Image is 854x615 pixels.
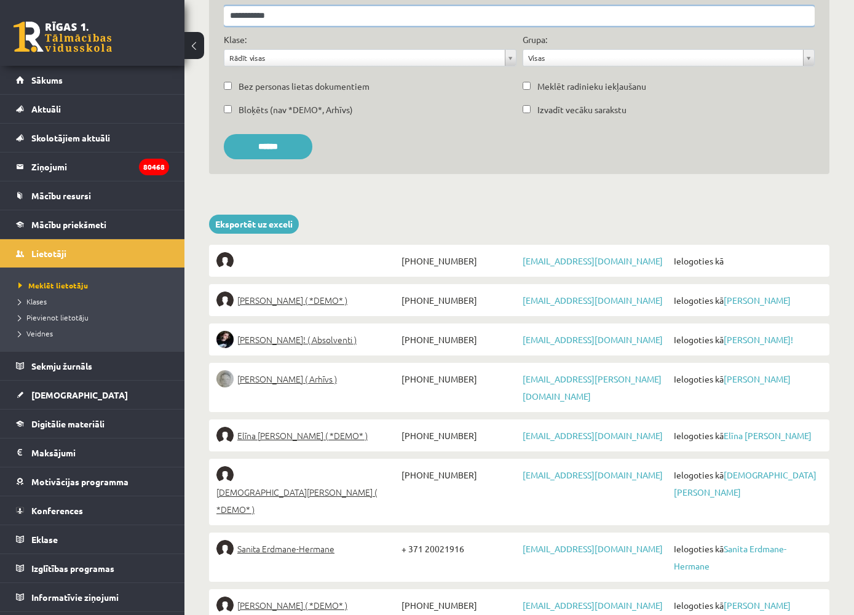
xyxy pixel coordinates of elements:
[216,597,398,614] a: [PERSON_NAME] ( *DEMO* )
[398,292,520,309] span: [PHONE_NUMBER]
[528,50,799,66] span: Visas
[16,438,169,467] a: Maksājumi
[724,334,793,345] a: [PERSON_NAME]!
[16,583,169,611] a: Informatīvie ziņojumi
[671,466,822,501] span: Ielogoties kā
[18,280,88,290] span: Meklēt lietotāju
[18,312,89,322] span: Pievienot lietotāju
[18,328,53,338] span: Veidnes
[724,373,791,384] a: [PERSON_NAME]
[216,483,398,518] span: [DEMOGRAPHIC_DATA][PERSON_NAME] ( *DEMO* )
[671,331,822,348] span: Ielogoties kā
[16,210,169,239] a: Mācību priekšmeti
[724,430,812,441] a: Elīna [PERSON_NAME]
[674,543,786,571] a: Sanita Erdmane-Hermane
[31,476,128,487] span: Motivācijas programma
[216,597,234,614] img: Roberts Robijs Fārenhorsts
[523,373,662,402] a: [EMAIL_ADDRESS][PERSON_NAME][DOMAIN_NAME]
[31,190,91,201] span: Mācību resursi
[671,427,822,444] span: Ielogoties kā
[16,95,169,123] a: Aktuāli
[31,103,61,114] span: Aktuāli
[216,370,398,387] a: [PERSON_NAME] ( Arhīvs )
[16,153,169,181] a: Ziņojumi80468
[16,525,169,553] a: Eklase
[139,159,169,175] i: 80468
[31,563,114,574] span: Izglītības programas
[216,540,398,557] a: Sanita Erdmane-Hermane
[229,50,500,66] span: Rādīt visas
[31,418,105,429] span: Digitālie materiāli
[16,496,169,525] a: Konferences
[31,389,128,400] span: [DEMOGRAPHIC_DATA]
[537,103,627,116] label: Izvadīt vecāku sarakstu
[237,292,347,309] span: [PERSON_NAME] ( *DEMO* )
[671,292,822,309] span: Ielogoties kā
[16,410,169,438] a: Digitālie materiāli
[671,252,822,269] span: Ielogoties kā
[209,215,299,234] a: Eksportēt uz exceli
[16,181,169,210] a: Mācību resursi
[16,239,169,268] a: Lietotāji
[523,295,663,306] a: [EMAIL_ADDRESS][DOMAIN_NAME]
[216,292,234,309] img: Elīna Elizabete Ancveriņa
[398,466,520,483] span: [PHONE_NUMBER]
[31,219,106,230] span: Mācību priekšmeti
[216,331,398,348] a: [PERSON_NAME]! ( Absolventi )
[224,33,247,46] label: Klase:
[237,331,357,348] span: [PERSON_NAME]! ( Absolventi )
[398,370,520,387] span: [PHONE_NUMBER]
[16,124,169,152] a: Skolotājiem aktuāli
[239,80,370,93] label: Bez personas lietas dokumentiem
[671,370,822,387] span: Ielogoties kā
[31,360,92,371] span: Sekmju žurnāls
[237,370,337,387] span: [PERSON_NAME] ( Arhīvs )
[31,592,119,603] span: Informatīvie ziņojumi
[398,597,520,614] span: [PHONE_NUMBER]
[31,153,169,181] legend: Ziņojumi
[237,540,334,557] span: Sanita Erdmane-Hermane
[18,280,172,291] a: Meklēt lietotāju
[724,295,791,306] a: [PERSON_NAME]
[216,427,398,444] a: Elīna [PERSON_NAME] ( *DEMO* )
[216,540,234,557] img: Sanita Erdmane-Hermane
[18,328,172,339] a: Veidnes
[16,66,169,94] a: Sākums
[31,132,110,143] span: Skolotājiem aktuāli
[671,540,822,574] span: Ielogoties kā
[239,103,353,116] label: Bloķēts (nav *DEMO*, Arhīvs)
[14,22,112,52] a: Rīgas 1. Tālmācības vidusskola
[216,427,234,444] img: Elīna Jolanta Bunce
[18,312,172,323] a: Pievienot lietotāju
[523,334,663,345] a: [EMAIL_ADDRESS][DOMAIN_NAME]
[537,80,646,93] label: Meklēt radinieku iekļaušanu
[31,438,169,467] legend: Maksājumi
[398,331,520,348] span: [PHONE_NUMBER]
[523,255,663,266] a: [EMAIL_ADDRESS][DOMAIN_NAME]
[523,469,663,480] a: [EMAIL_ADDRESS][DOMAIN_NAME]
[674,469,816,498] a: [DEMOGRAPHIC_DATA][PERSON_NAME]
[523,543,663,554] a: [EMAIL_ADDRESS][DOMAIN_NAME]
[18,296,47,306] span: Klases
[16,554,169,582] a: Izglītības programas
[398,427,520,444] span: [PHONE_NUMBER]
[31,534,58,545] span: Eklase
[16,381,169,409] a: [DEMOGRAPHIC_DATA]
[523,430,663,441] a: [EMAIL_ADDRESS][DOMAIN_NAME]
[16,467,169,496] a: Motivācijas programma
[523,600,663,611] a: [EMAIL_ADDRESS][DOMAIN_NAME]
[216,466,398,518] a: [DEMOGRAPHIC_DATA][PERSON_NAME] ( *DEMO* )
[523,50,815,66] a: Visas
[216,331,234,348] img: Sofija Anrio-Karlauska!
[16,352,169,380] a: Sekmju žurnāls
[31,74,63,85] span: Sākums
[216,370,234,387] img: Lelde Braune
[216,292,398,309] a: [PERSON_NAME] ( *DEMO* )
[31,248,66,259] span: Lietotāji
[216,466,234,483] img: Krista Kristiāna Dumbre
[398,540,520,557] span: + 371 20021916
[237,427,368,444] span: Elīna [PERSON_NAME] ( *DEMO* )
[18,296,172,307] a: Klases
[398,252,520,269] span: [PHONE_NUMBER]
[31,505,83,516] span: Konferences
